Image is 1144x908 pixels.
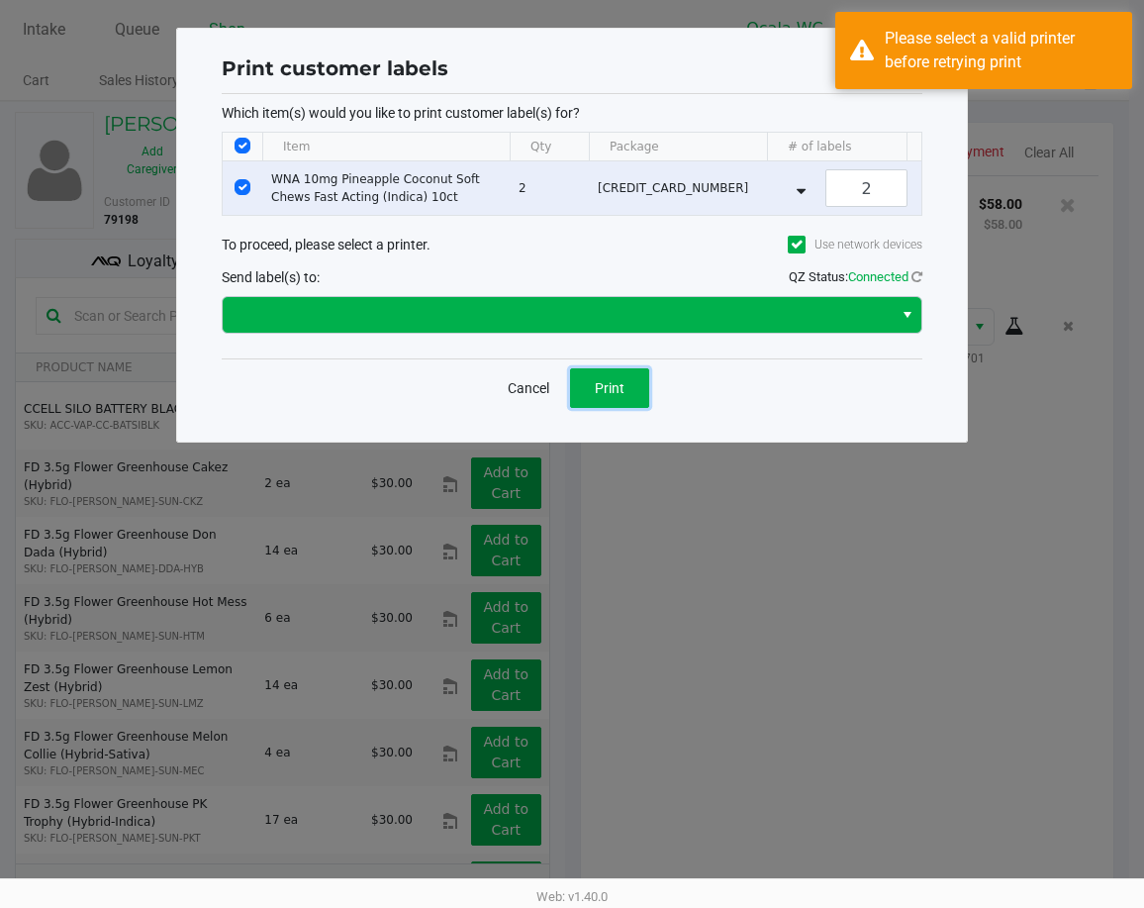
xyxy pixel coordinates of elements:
div: Data table [223,133,921,215]
span: Send label(s) to: [222,269,320,285]
label: Use network devices [788,236,922,253]
td: 2 [510,161,589,215]
span: Connected [848,269,908,284]
input: Select Row [235,179,250,195]
input: Select All Rows [235,138,250,153]
td: [CREDIT_CARD_NUMBER] [589,161,767,215]
span: Print [595,380,624,396]
div: Please select a valid printer before retrying print [885,27,1117,74]
td: WNA 10mg Pineapple Coconut Soft Chews Fast Acting (Indica) 10ct [262,161,510,215]
th: Item [262,133,510,161]
p: Which item(s) would you like to print customer label(s) for? [222,104,922,122]
span: To proceed, please select a printer. [222,237,430,252]
button: Cancel [495,368,562,408]
span: Web: v1.40.0 [536,889,608,904]
th: # of labels [767,133,965,161]
span: QZ Status: [789,269,922,284]
th: Qty [510,133,589,161]
button: Print [570,368,649,408]
button: Select [893,297,921,333]
h1: Print customer labels [222,53,448,83]
th: Package [589,133,767,161]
